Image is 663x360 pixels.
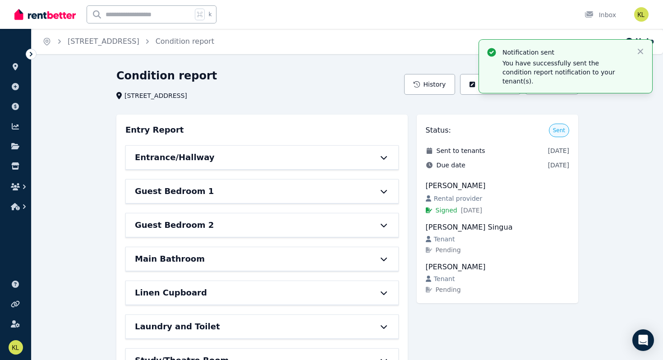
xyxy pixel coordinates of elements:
span: k [208,11,212,18]
a: Condition report [156,37,214,46]
div: [PERSON_NAME] [426,262,569,272]
p: Notification sent [502,48,629,57]
img: Kellie Ann Lewandowski [634,7,649,22]
span: Tenant [434,274,455,283]
span: Tenant [434,235,455,244]
h6: Linen Cupboard [135,286,207,299]
div: [PERSON_NAME] Singua [426,222,569,233]
div: Open Intercom Messenger [632,329,654,351]
h6: Main Bathroom [135,253,205,265]
span: Pending [436,285,461,294]
button: Help [625,36,654,47]
span: [DATE] [548,161,569,170]
span: Sent to tenants [437,146,485,155]
h6: Guest Bedroom 2 [135,219,214,231]
h3: Entry Report [125,124,184,136]
p: You have successfully sent the condition report notification to your tenant(s). [502,59,629,86]
h3: Status: [426,125,451,136]
img: RentBetter [14,8,76,21]
span: [DATE] [548,146,569,155]
span: Pending [436,245,461,254]
button: Actions [460,74,520,95]
span: [DATE] [461,206,482,215]
span: Rental provider [434,194,482,203]
span: [STREET_ADDRESS] [124,91,187,100]
button: History [404,74,456,95]
span: Due date [437,161,465,170]
span: Sent [553,127,565,134]
h6: Entrance/Hallway [135,151,215,164]
h6: Laundry and Toilet [135,320,220,333]
h1: Condition report [116,69,217,83]
span: Signed [436,206,457,215]
h6: Guest Bedroom 1 [135,185,214,198]
a: [STREET_ADDRESS] [68,37,139,46]
div: Inbox [585,10,616,19]
div: [PERSON_NAME] [426,180,569,191]
img: Kellie Ann Lewandowski [9,340,23,355]
nav: Breadcrumb [32,29,225,54]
